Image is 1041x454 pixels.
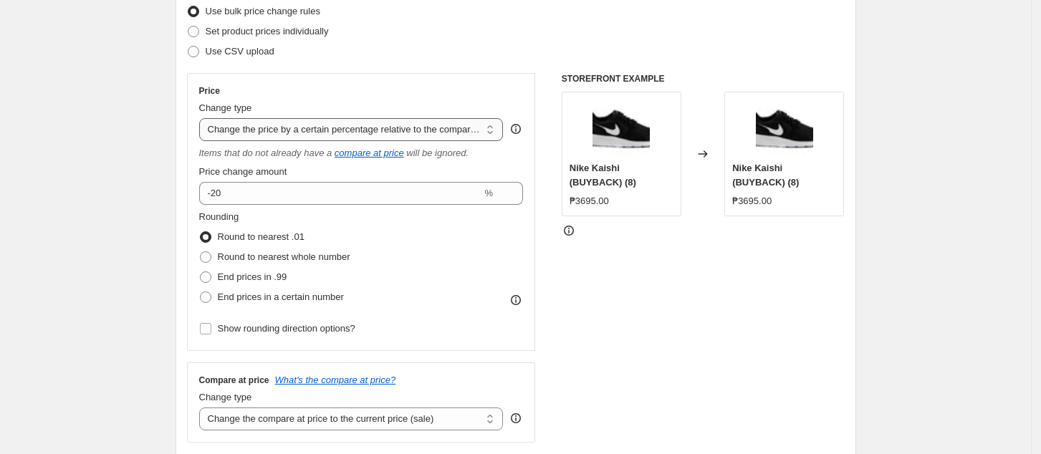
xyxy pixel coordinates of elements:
span: Change type [199,102,252,113]
span: % [484,188,493,198]
button: compare at price [335,148,404,158]
span: End prices in .99 [218,271,287,282]
button: What's the compare at price? [275,375,396,385]
span: Round to nearest whole number [218,251,350,262]
h3: Price [199,85,220,97]
span: Change type [199,392,252,402]
span: Set product prices individually [206,26,329,37]
img: Nike_654473-010_80x.jpg [756,100,813,157]
div: ₱3695.00 [732,194,772,208]
span: Round to nearest .01 [218,231,304,242]
span: Show rounding direction options? [218,323,355,334]
span: Price change amount [199,166,287,177]
div: ₱3695.00 [570,194,609,208]
span: Nike Kaishi (BUYBACK) (8) [732,163,799,188]
span: Use bulk price change rules [206,6,320,16]
input: -20 [199,182,482,205]
img: Nike_654473-010_80x.jpg [593,100,650,157]
div: help [509,122,523,136]
span: Nike Kaishi (BUYBACK) (8) [570,163,636,188]
span: Rounding [199,211,239,222]
i: Items that do not already have a [199,148,332,158]
div: help [509,411,523,425]
i: will be ignored. [406,148,469,158]
span: Use CSV upload [206,46,274,57]
span: End prices in a certain number [218,291,344,302]
h6: STOREFRONT EXAMPLE [562,73,845,84]
h3: Compare at price [199,375,269,386]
